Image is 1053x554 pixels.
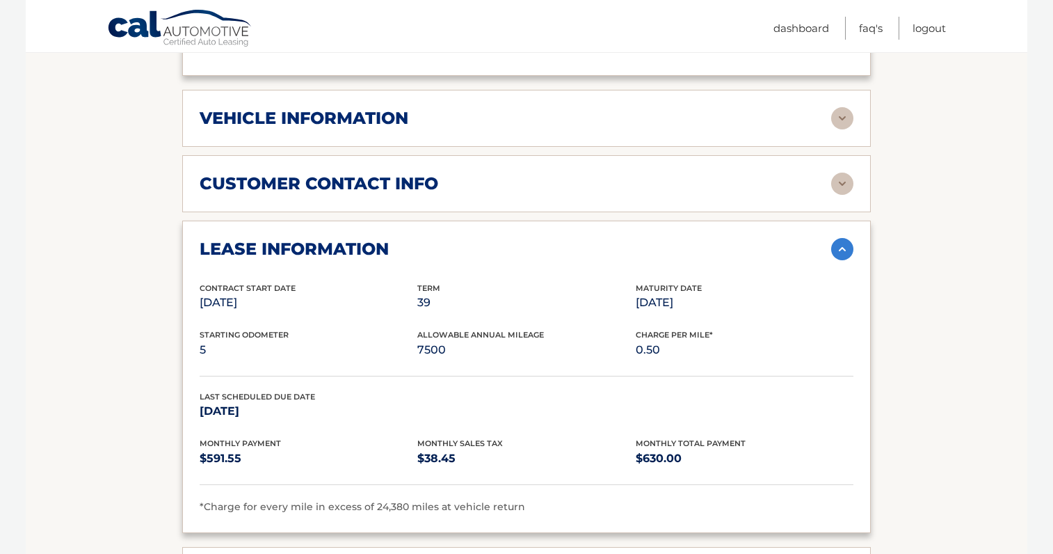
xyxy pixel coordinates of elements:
[773,17,829,40] a: Dashboard
[200,293,417,312] p: [DATE]
[417,438,503,448] span: Monthly Sales Tax
[200,173,438,194] h2: customer contact info
[417,330,544,340] span: Allowable Annual Mileage
[636,438,746,448] span: Monthly Total Payment
[200,438,281,448] span: Monthly Payment
[200,340,417,360] p: 5
[200,239,389,260] h2: lease information
[417,293,635,312] p: 39
[636,330,713,340] span: Charge Per Mile*
[831,238,853,260] img: accordion-active.svg
[200,330,289,340] span: Starting Odometer
[200,283,296,293] span: Contract Start Date
[636,449,853,468] p: $630.00
[417,340,635,360] p: 7500
[636,293,853,312] p: [DATE]
[200,108,408,129] h2: vehicle information
[417,283,440,293] span: Term
[831,107,853,129] img: accordion-rest.svg
[859,17,883,40] a: FAQ's
[636,283,702,293] span: Maturity Date
[200,449,417,468] p: $591.55
[913,17,946,40] a: Logout
[200,500,525,513] span: *Charge for every mile in excess of 24,380 miles at vehicle return
[636,340,853,360] p: 0.50
[200,392,315,402] span: Last Scheduled Due Date
[200,402,417,421] p: [DATE]
[417,449,635,468] p: $38.45
[831,173,853,195] img: accordion-rest.svg
[107,9,253,49] a: Cal Automotive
